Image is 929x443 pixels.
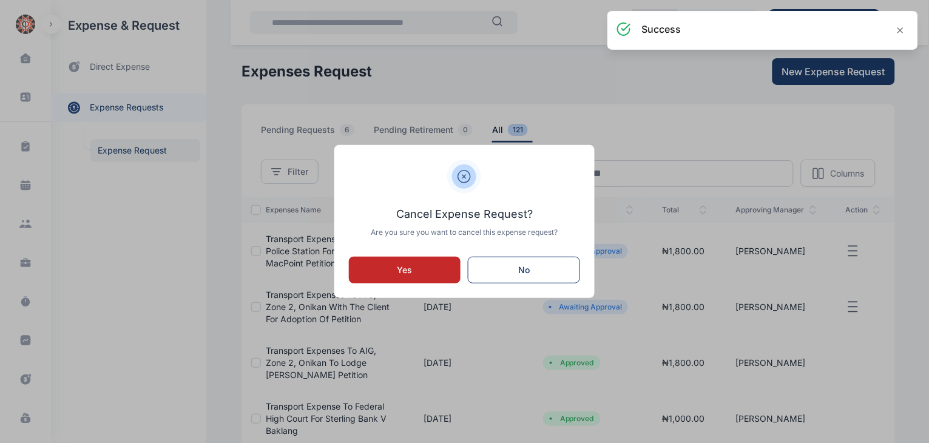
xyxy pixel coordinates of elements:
p: Are you sure you want to cancel this expense request? [349,228,580,237]
p: Cancel Expense Request? [349,206,580,223]
h3: success [642,22,681,36]
button: No [468,257,579,283]
button: Yes [349,257,461,283]
div: Yes [368,264,441,276]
